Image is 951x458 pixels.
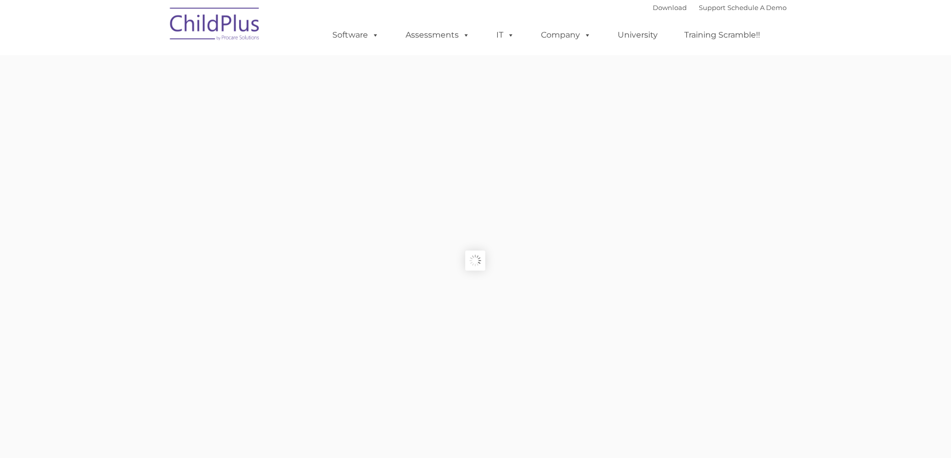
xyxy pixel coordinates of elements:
[699,4,725,12] a: Support
[674,25,770,45] a: Training Scramble!!
[322,25,389,45] a: Software
[396,25,480,45] a: Assessments
[653,4,787,12] font: |
[531,25,601,45] a: Company
[165,1,265,51] img: ChildPlus by Procare Solutions
[486,25,524,45] a: IT
[608,25,668,45] a: University
[653,4,687,12] a: Download
[727,4,787,12] a: Schedule A Demo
